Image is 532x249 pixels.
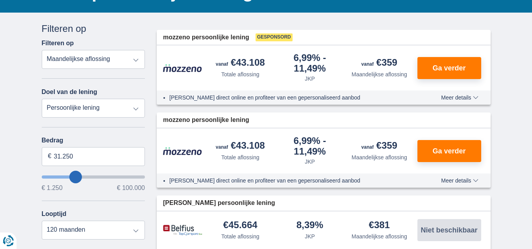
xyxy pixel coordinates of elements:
button: Ga verder [417,57,481,79]
div: Filteren op [42,22,145,35]
button: Ga verder [417,140,481,162]
div: JKP [305,158,315,166]
div: Maandelijkse aflossing [352,232,407,240]
span: € 1.250 [42,185,63,191]
img: product.pl.alt Belfius [163,225,202,236]
span: € [48,152,52,161]
div: Maandelijkse aflossing [352,153,407,161]
span: Ga verder [432,65,465,72]
span: € 100.000 [117,185,145,191]
button: Niet beschikbaar [417,219,481,241]
img: product.pl.alt Mozzeno [163,147,202,155]
img: product.pl.alt Mozzeno [163,64,202,72]
span: Gesponsord [256,33,293,41]
span: mozzeno persoonlijke lening [163,116,249,125]
span: Niet beschikbaar [421,227,477,234]
div: €359 [361,58,397,69]
div: €45.664 [223,220,258,231]
li: [PERSON_NAME] direct online en profiteer van een gepersonaliseerd aanbod [169,94,412,101]
div: €43.108 [216,141,265,152]
div: 6,99% [278,53,342,73]
div: Totale aflossing [221,232,260,240]
div: €381 [369,220,390,231]
span: [PERSON_NAME] persoonlijke lening [163,199,275,208]
div: €359 [361,141,397,152]
button: Meer details [435,177,484,184]
div: 6,99% [278,136,342,156]
li: [PERSON_NAME] direct online en profiteer van een gepersonaliseerd aanbod [169,177,412,184]
label: Looptijd [42,210,67,218]
label: Bedrag [42,137,145,144]
div: 8,39% [297,220,323,231]
div: Totale aflossing [221,153,260,161]
div: Maandelijkse aflossing [352,70,407,78]
span: Ga verder [432,148,465,155]
div: €43.108 [216,58,265,69]
div: Totale aflossing [221,70,260,78]
span: Meer details [441,95,478,100]
label: Filteren op [42,40,74,47]
label: Doel van de lening [42,89,97,96]
div: JKP [305,75,315,83]
input: wantToBorrow [42,175,145,179]
button: Meer details [435,94,484,101]
span: Meer details [441,178,478,183]
span: mozzeno persoonlijke lening [163,33,249,42]
div: JKP [305,232,315,240]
